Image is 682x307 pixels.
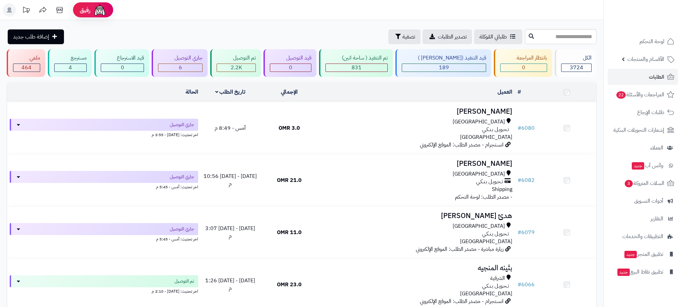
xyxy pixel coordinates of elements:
[651,214,663,223] span: التقارير
[518,176,521,184] span: #
[476,178,503,186] span: تـحـويـل بـنـكـي
[608,228,678,244] a: التطبيقات والخدمات
[279,124,300,132] span: 3.0 OMR
[500,54,547,62] div: بانتظار المراجعة
[209,49,262,77] a: تم التوصيل 2.2K
[394,49,493,77] a: قيد التنفيذ ([PERSON_NAME] ) 189
[69,64,72,72] span: 4
[631,161,663,170] span: وآتس آب
[158,64,202,72] div: 6
[54,54,87,62] div: مسترجع
[101,64,144,72] div: 0
[608,246,678,262] a: تطبيق المتجرجديد
[277,228,302,236] span: 11.0 OMR
[624,179,664,188] span: السلات المتروكة
[460,237,512,245] span: [GEOGRAPHIC_DATA]
[627,55,664,64] span: الأقسام والمنتجات
[518,124,521,132] span: #
[608,140,678,156] a: العملاء
[10,287,198,294] div: اخر تحديث: [DATE] - 2:10 م
[608,264,678,280] a: تطبيق نقاط البيعجديد
[289,64,292,72] span: 0
[439,64,449,72] span: 189
[215,88,246,96] a: تاريخ الطلب
[402,33,415,41] span: تصفية
[438,33,467,41] span: تصدير الطلبات
[634,196,663,206] span: أدوات التسويق
[561,54,592,62] div: الكل
[231,64,242,72] span: 2.2K
[321,108,512,115] h3: [PERSON_NAME]
[474,29,522,44] a: طلباتي المُوكلة
[624,249,663,259] span: تطبيق المتجر
[205,277,255,292] span: [DATE] - [DATE] 1:26 م
[423,29,472,44] a: تصدير الطلبات
[637,108,664,117] span: طلبات الإرجاع
[492,185,512,193] span: Shipping
[624,251,637,258] span: جديد
[492,49,553,77] a: بانتظار المراجعة 0
[80,6,90,14] span: رفيق
[518,124,535,132] a: #6080
[650,143,663,152] span: العملاء
[388,29,421,44] button: تصفية
[490,275,505,282] span: الشرقية
[608,175,678,191] a: السلات المتروكة3
[553,49,598,77] a: الكل3724
[13,54,40,62] div: ملغي
[622,232,663,241] span: التطبيقات والخدمات
[636,19,676,33] img: logo-2.png
[479,33,507,41] span: طلباتي المُوكلة
[13,64,40,72] div: 464
[93,49,151,77] a: قيد الاسترجاع 0
[205,224,255,240] span: [DATE] - [DATE] 3:07 م
[277,176,302,184] span: 21.0 OMR
[101,54,144,62] div: قيد الاسترجاع
[501,64,547,72] div: 0
[179,64,182,72] span: 6
[420,297,504,305] span: انستجرام - مصدر الطلب: الموقع الإلكتروني
[518,281,535,289] a: #6066
[319,155,515,206] td: - مصدر الطلب: لوحة التحكم
[482,282,509,290] span: تـحـويـل بـنـكـي
[55,64,86,72] div: 4
[402,64,486,72] div: 189
[215,124,246,132] span: أمس - 8:49 م
[10,183,198,190] div: اخر تحديث: أمس - 5:45 م
[217,54,256,62] div: تم التوصيل
[21,64,31,72] span: 464
[402,54,486,62] div: قيد التنفيذ ([PERSON_NAME] )
[453,170,505,178] span: [GEOGRAPHIC_DATA]
[608,87,678,103] a: المراجعات والأسئلة22
[170,174,194,180] span: جاري التوصيل
[608,104,678,120] a: طلبات الإرجاع
[518,228,521,236] span: #
[460,290,512,298] span: [GEOGRAPHIC_DATA]
[649,72,664,82] span: الطلبات
[608,193,678,209] a: أدوات التسويق
[518,176,535,184] a: #6082
[639,37,664,46] span: لوحة التحكم
[617,269,630,276] span: جديد
[632,162,644,170] span: جديد
[204,172,257,188] span: [DATE] - [DATE] 10:56 م
[608,33,678,49] a: لوحة التحكم
[352,64,362,72] span: 831
[482,126,509,133] span: تـحـويـل بـنـكـي
[174,278,194,285] span: تم التوصيل
[453,222,505,230] span: [GEOGRAPHIC_DATA]
[321,212,512,220] h3: هدئ [PERSON_NAME]
[518,281,521,289] span: #
[158,54,203,62] div: جاري التوصيل
[498,88,512,96] a: العميل
[121,64,124,72] span: 0
[13,33,49,41] span: إضافة طلب جديد
[270,64,311,72] div: 0
[281,88,298,96] a: الإجمالي
[170,226,194,232] span: جاري التوصيل
[5,49,47,77] a: ملغي 464
[150,49,209,77] a: جاري التوصيل 6
[277,281,302,289] span: 23.0 OMR
[325,54,388,62] div: تم التنفيذ ( ساحة اتين)
[8,29,64,44] a: إضافة طلب جديد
